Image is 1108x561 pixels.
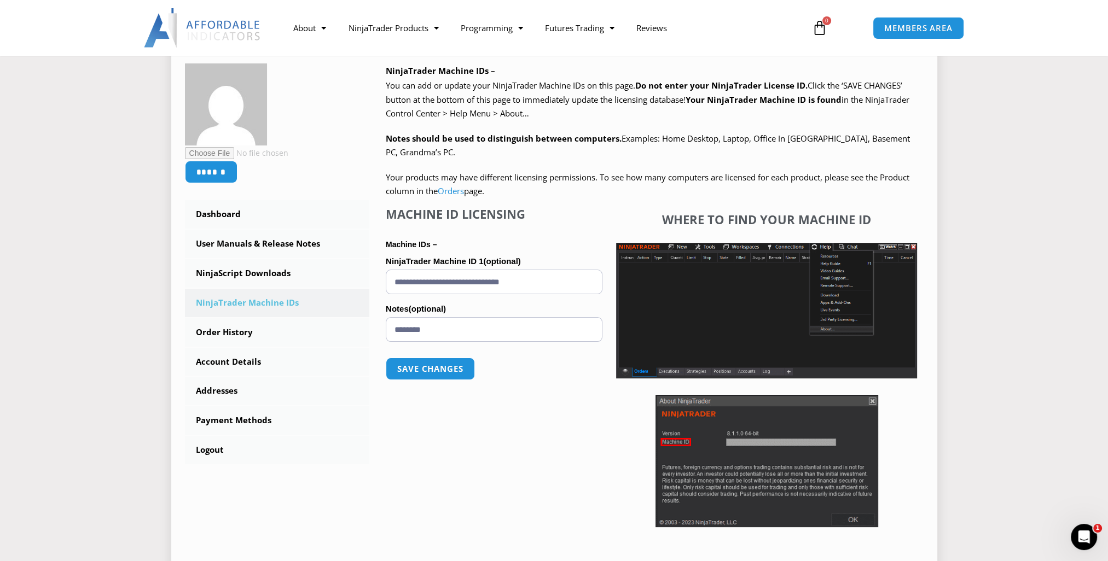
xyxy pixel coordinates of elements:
a: Programming [449,15,533,40]
nav: Menu [282,15,799,40]
img: Screenshot 2025-01-17 114931 | Affordable Indicators – NinjaTrader [655,395,878,527]
img: LogoAI | Affordable Indicators – NinjaTrader [144,8,262,48]
iframe: Intercom live chat [1071,524,1097,550]
span: (optional) [483,256,520,266]
span: You can add or update your NinjaTrader Machine IDs on this page. [386,80,635,91]
label: Notes [386,301,602,317]
img: Screenshot 2025-01-17 1155544 | Affordable Indicators – NinjaTrader [616,243,917,378]
a: NinjaTrader Machine IDs [185,289,370,317]
span: Click the ‘SAVE CHANGES’ button at the bottom of this page to immediately update the licensing da... [386,80,909,119]
strong: Machine IDs – [386,240,437,249]
b: NinjaTrader Machine IDs – [386,65,495,76]
a: Reviews [625,15,677,40]
a: Addresses [185,377,370,405]
a: Order History [185,318,370,347]
b: Do not enter your NinjaTrader License ID. [635,80,808,91]
span: 1 [1093,524,1102,533]
h4: Where to find your Machine ID [616,212,917,226]
a: Logout [185,436,370,464]
label: NinjaTrader Machine ID 1 [386,253,602,270]
a: MEMBERS AREA [873,17,964,39]
h4: Machine ID Licensing [386,207,602,221]
a: NinjaTrader Products [337,15,449,40]
span: 0 [822,16,831,25]
a: Orders [438,185,464,196]
strong: Notes should be used to distinguish between computers. [386,133,622,144]
button: Save changes [386,358,475,380]
a: About [282,15,337,40]
a: Dashboard [185,200,370,229]
img: e8feb1ff8a5dfe589b667e4ba2618df02988beae940df039e8f2b8c095e55221 [185,63,267,145]
span: Your products may have different licensing permissions. To see how many computers are licensed fo... [386,172,909,197]
a: Account Details [185,348,370,376]
a: NinjaScript Downloads [185,259,370,288]
span: Examples: Home Desktop, Laptop, Office In [GEOGRAPHIC_DATA], Basement PC, Grandma’s PC. [386,133,910,158]
nav: Account pages [185,200,370,464]
span: (optional) [409,304,446,313]
strong: Your NinjaTrader Machine ID is found [686,94,842,105]
a: User Manuals & Release Notes [185,230,370,258]
a: 0 [796,12,844,44]
a: Futures Trading [533,15,625,40]
span: MEMBERS AREA [884,24,953,32]
a: Payment Methods [185,406,370,435]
